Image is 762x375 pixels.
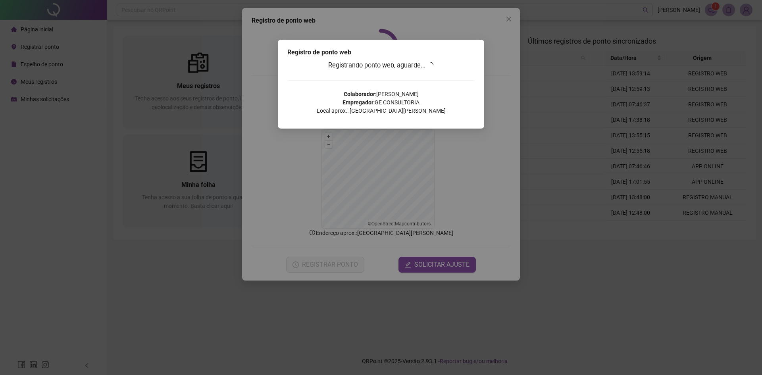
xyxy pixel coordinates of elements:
div: Registro de ponto web [287,48,475,57]
strong: Colaborador [344,91,375,97]
strong: Empregador [343,99,373,106]
h3: Registrando ponto web, aguarde... [287,60,475,71]
p: : [PERSON_NAME] : GE CONSULTORIA Local aprox.: [GEOGRAPHIC_DATA][PERSON_NAME] [287,90,475,115]
span: loading [426,61,435,69]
